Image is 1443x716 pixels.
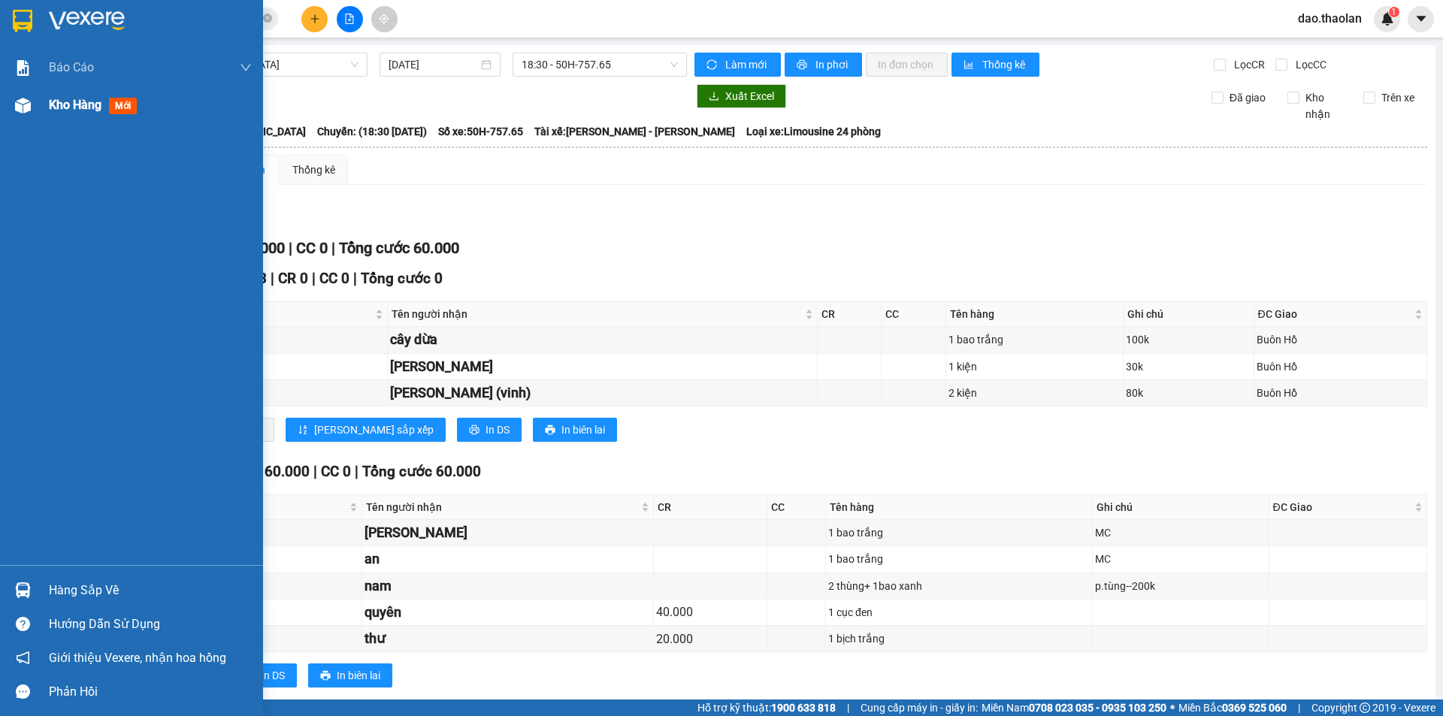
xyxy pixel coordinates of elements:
[1257,358,1424,375] div: Buôn Hồ
[292,162,335,178] div: Thống kê
[15,60,31,76] img: solution-icon
[847,699,849,716] span: |
[1095,578,1266,594] div: p.tùng--200k
[109,98,137,114] span: mới
[697,84,786,108] button: downloadXuất Excel
[1375,89,1420,106] span: Trên xe
[308,663,392,687] button: printerIn biên lai
[388,327,818,353] td: cây dừa
[982,699,1166,716] span: Miền Nam
[8,90,174,111] li: Thảo Lan
[16,617,30,631] span: question-circle
[339,239,459,257] span: Tổng cước 60.000
[319,270,349,287] span: CC 0
[320,670,331,682] span: printer
[312,270,316,287] span: |
[948,358,1121,375] div: 1 kiện
[1257,385,1424,401] div: Buôn Hồ
[379,14,389,24] span: aim
[486,421,510,438] span: In DS
[828,551,1090,567] div: 1 bao trắng
[1414,12,1428,26] span: caret-down
[1029,702,1166,714] strong: 0708 023 035 - 0935 103 250
[725,56,769,73] span: Làm mới
[389,56,478,73] input: 12/08/2025
[362,546,654,572] td: an
[317,123,427,140] span: Chuyến: (18:30 [DATE])
[948,385,1121,401] div: 2 kiện
[697,699,836,716] span: Hỗ trợ kỹ thuật:
[390,382,815,403] div: [PERSON_NAME] (vinh)
[365,522,651,543] div: [PERSON_NAME]
[948,331,1121,348] div: 1 bao trắng
[1290,56,1329,73] span: Lọc CC
[1299,89,1352,122] span: Kho nhận
[362,520,654,546] td: ama xin
[469,424,479,437] span: printer
[1381,12,1394,26] img: icon-new-feature
[232,663,297,687] button: printerIn DS
[1178,699,1287,716] span: Miền Bắc
[49,98,101,112] span: Kho hàng
[392,306,802,322] span: Tên người nhận
[1095,524,1266,541] div: MC
[337,667,380,684] span: In biên lai
[313,463,317,480] span: |
[1228,56,1267,73] span: Lọc CR
[982,56,1027,73] span: Thống kê
[1273,499,1411,515] span: ĐC Giao
[826,495,1093,520] th: Tên hàng
[1298,699,1300,716] span: |
[1391,7,1396,17] span: 1
[361,270,443,287] span: Tổng cước 0
[964,59,976,71] span: bar-chart
[16,684,30,699] span: message
[438,123,523,140] span: Số xe: 50H-757.65
[362,626,654,652] td: thư
[49,681,252,703] div: Phản hồi
[457,418,522,442] button: printerIn DS
[15,582,31,598] img: warehouse-icon
[561,421,605,438] span: In biên lai
[261,667,285,684] span: In DS
[321,463,351,480] span: CC 0
[866,53,948,77] button: In đơn chọn
[263,12,272,26] span: close-circle
[1258,306,1411,322] span: ĐC Giao
[1126,331,1251,348] div: 100k
[785,53,862,77] button: printerIn phơi
[533,418,617,442] button: printerIn biên lai
[365,548,651,569] div: an
[362,463,481,480] span: Tổng cước 60.000
[298,424,308,437] span: sort-ascending
[243,463,310,480] span: CR 60.000
[946,302,1124,327] th: Tên hàng
[656,603,764,621] div: 40.000
[694,53,781,77] button: syncLàm mới
[709,91,719,103] span: download
[1224,89,1272,106] span: Đã giao
[365,602,651,623] div: quyên
[534,123,735,140] span: Tài xế: [PERSON_NAME] - [PERSON_NAME]
[371,6,398,32] button: aim
[362,600,654,626] td: quyên
[882,302,946,327] th: CC
[746,123,881,140] span: Loại xe: Limousine 24 phòng
[13,10,32,32] img: logo-vxr
[337,6,363,32] button: file-add
[331,239,335,257] span: |
[706,59,719,71] span: sync
[1124,302,1254,327] th: Ghi chú
[815,56,850,73] span: In phơi
[388,380,818,406] td: kim ngân (vinh)
[388,354,818,380] td: quốc dũng
[1126,385,1251,401] div: 80k
[828,604,1090,621] div: 1 cục đen
[1257,331,1424,348] div: Buôn Hồ
[49,613,252,636] div: Hướng dẫn sử dụng
[49,648,226,667] span: Giới thiệu Vexere, nhận hoa hồng
[344,14,355,24] span: file-add
[828,630,1090,647] div: 1 bịch trắng
[278,270,308,287] span: CR 0
[1222,702,1287,714] strong: 0369 525 060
